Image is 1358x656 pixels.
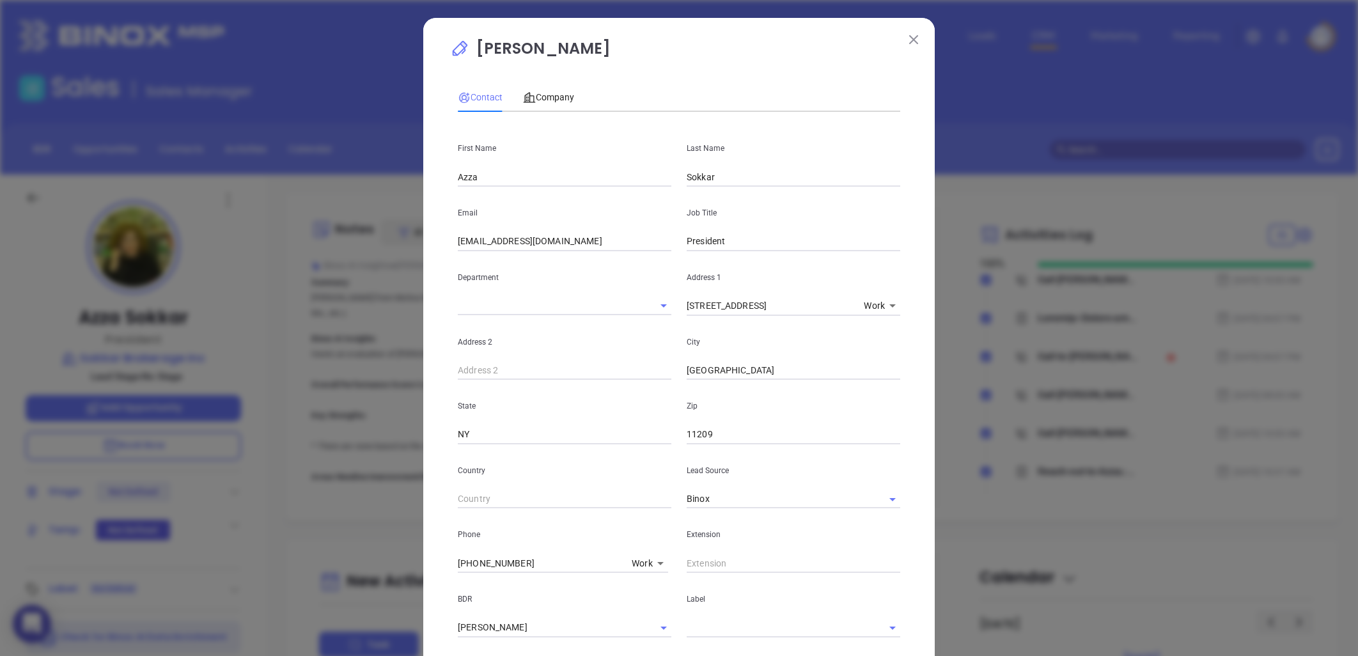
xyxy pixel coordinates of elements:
p: State [458,399,671,413]
input: First Name [458,168,671,187]
input: State [458,425,671,444]
p: Address 2 [458,335,671,349]
input: Last Name [687,168,900,187]
button: Open [655,297,673,315]
input: Country [458,490,671,509]
p: First Name [458,141,671,155]
p: [PERSON_NAME] [450,37,908,66]
p: Address 1 [687,270,900,285]
img: close modal [909,35,918,44]
input: Zip [687,425,900,444]
button: Open [884,619,901,637]
input: Job Title [687,232,900,251]
button: Open [884,490,901,508]
p: Country [458,464,671,478]
p: Department [458,270,671,285]
input: Extension [687,554,900,573]
p: Label [687,592,900,606]
input: Address 2 [458,361,671,380]
p: Lead Source [687,464,900,478]
p: City [687,335,900,349]
span: Contact [458,92,503,102]
input: City [687,361,900,380]
p: Last Name [687,141,900,155]
div: Work [864,297,900,316]
input: Email [458,232,671,251]
input: Phone [458,554,627,573]
span: Company [523,92,574,102]
p: Phone [458,527,671,542]
textarea: [STREET_ADDRESS] [687,301,859,311]
p: BDR [458,592,671,606]
p: Zip [687,399,900,413]
div: Work [632,554,668,574]
p: Extension [687,527,900,542]
p: Email [458,206,671,220]
p: Job Title [687,206,900,220]
button: Open [655,619,673,637]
